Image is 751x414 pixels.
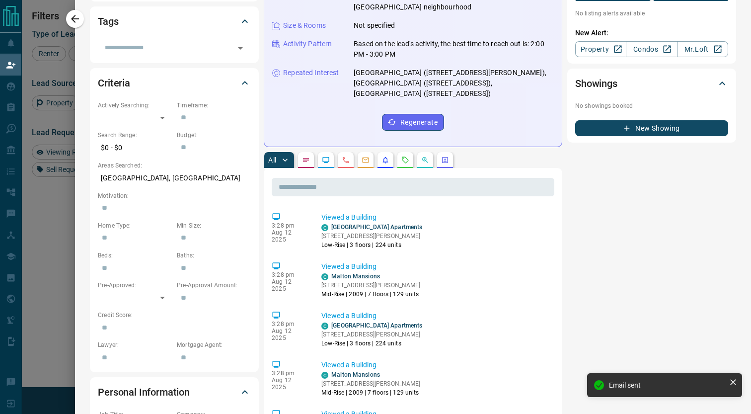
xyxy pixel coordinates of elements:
[321,379,420,388] p: [STREET_ADDRESS][PERSON_NAME]
[321,360,550,370] p: Viewed a Building
[441,156,449,164] svg: Agent Actions
[626,41,677,57] a: Condos
[575,101,728,110] p: No showings booked
[321,281,420,290] p: [STREET_ADDRESS][PERSON_NAME]
[272,222,306,229] p: 3:28 pm
[272,271,306,278] p: 3:28 pm
[177,281,251,290] p: Pre-Approval Amount:
[321,372,328,379] div: condos.ca
[98,384,190,400] h2: Personal Information
[98,340,172,349] p: Lawyer:
[331,224,422,231] a: [GEOGRAPHIC_DATA] Apartments
[98,71,251,95] div: Criteria
[272,370,306,377] p: 3:28 pm
[272,328,306,341] p: Aug 12 2025
[321,330,422,339] p: [STREET_ADDRESS][PERSON_NAME]
[331,322,422,329] a: [GEOGRAPHIC_DATA] Apartments
[362,156,370,164] svg: Emails
[401,156,409,164] svg: Requests
[575,41,626,57] a: Property
[321,323,328,330] div: condos.ca
[98,170,251,186] p: [GEOGRAPHIC_DATA], [GEOGRAPHIC_DATA]
[177,340,251,349] p: Mortgage Agent:
[283,39,332,49] p: Activity Pattern
[98,251,172,260] p: Beds:
[321,290,420,299] p: Mid-Rise | 2009 | 7 floors | 129 units
[177,251,251,260] p: Baths:
[321,388,420,397] p: Mid-Rise | 2009 | 7 floors | 129 units
[98,101,172,110] p: Actively Searching:
[321,273,328,280] div: condos.ca
[677,41,728,57] a: Mr.Loft
[98,191,251,200] p: Motivation:
[177,131,251,140] p: Budget:
[322,156,330,164] svg: Lead Browsing Activity
[354,39,554,60] p: Based on the lead's activity, the best time to reach out is: 2:00 PM - 3:00 PM
[272,321,306,328] p: 3:28 pm
[177,101,251,110] p: Timeframe:
[272,377,306,391] p: Aug 12 2025
[98,380,251,404] div: Personal Information
[331,371,380,378] a: Malton Mansions
[177,221,251,230] p: Min Size:
[302,156,310,164] svg: Notes
[233,41,247,55] button: Open
[381,156,389,164] svg: Listing Alerts
[331,273,380,280] a: Malton Mansions
[321,212,550,223] p: Viewed a Building
[609,381,725,389] div: Email sent
[321,339,422,348] p: Low-Rise | 3 floors | 224 units
[272,229,306,243] p: Aug 12 2025
[321,241,422,249] p: Low-Rise | 3 floors | 224 units
[321,232,422,241] p: [STREET_ADDRESS][PERSON_NAME]
[98,281,172,290] p: Pre-Approved:
[575,72,728,95] div: Showings
[98,75,130,91] h2: Criteria
[283,20,326,31] p: Size & Rooms
[98,13,118,29] h2: Tags
[354,20,395,31] p: Not specified
[575,28,728,38] p: New Alert:
[575,9,728,18] p: No listing alerts available
[321,311,550,321] p: Viewed a Building
[98,221,172,230] p: Home Type:
[575,76,617,91] h2: Showings
[98,131,172,140] p: Search Range:
[321,224,328,231] div: condos.ca
[354,68,554,99] p: [GEOGRAPHIC_DATA] ([STREET_ADDRESS][PERSON_NAME]), [GEOGRAPHIC_DATA] ([STREET_ADDRESS]), [GEOGRAP...
[268,157,276,164] p: All
[98,9,251,33] div: Tags
[98,140,172,156] p: $0 - $0
[272,278,306,292] p: Aug 12 2025
[321,261,550,272] p: Viewed a Building
[283,68,339,78] p: Repeated Interest
[575,120,728,136] button: New Showing
[382,114,444,131] button: Regenerate
[342,156,350,164] svg: Calls
[98,311,251,320] p: Credit Score:
[98,161,251,170] p: Areas Searched:
[421,156,429,164] svg: Opportunities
